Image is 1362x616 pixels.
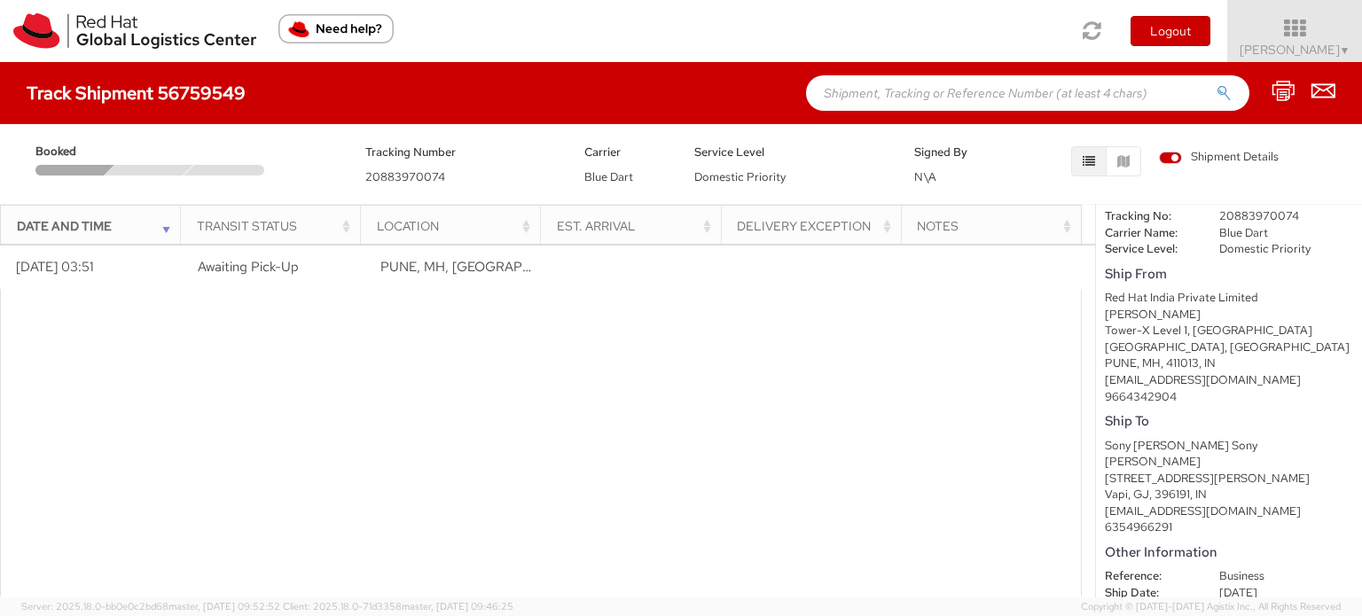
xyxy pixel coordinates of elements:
h5: Tracking Number [365,146,559,159]
div: Est. Arrival [557,217,716,235]
dt: Reference: [1092,568,1206,585]
dt: Ship Date: [1092,585,1206,602]
button: Need help? [278,14,394,43]
span: N\A [914,169,936,184]
dt: Service Level: [1092,241,1206,258]
div: Notes [917,217,1076,235]
h5: Service Level [694,146,888,159]
div: 9664342904 [1105,389,1353,406]
dt: Tracking No: [1092,208,1206,225]
span: ▼ [1340,43,1350,58]
span: Domestic Priority [694,169,786,184]
div: [STREET_ADDRESS][PERSON_NAME] [1105,471,1353,487]
input: Shipment, Tracking or Reference Number (at least 4 chars) [806,75,1249,111]
div: Location [377,217,536,235]
span: Copyright © [DATE]-[DATE] Agistix Inc., All Rights Reserved [1081,600,1341,614]
span: Server: 2025.18.0-bb0e0c2bd68 [21,600,280,612]
h5: Signed By [914,146,998,159]
h5: Ship To [1105,414,1353,429]
span: [PERSON_NAME] [1240,42,1350,58]
div: Red Hat India Private Limited [PERSON_NAME] [1105,290,1353,323]
h5: Carrier [584,146,668,159]
dt: Carrier Name: [1092,225,1206,242]
span: Awaiting Pick-Up [198,258,299,276]
h4: Track Shipment 56759549 [27,83,246,103]
span: Shipment Details [1159,149,1279,166]
div: Tower-X Level 1, [GEOGRAPHIC_DATA] [GEOGRAPHIC_DATA], [GEOGRAPHIC_DATA] [1105,323,1353,355]
span: master, [DATE] 09:46:25 [402,600,513,612]
div: Delivery Exception [737,217,896,235]
div: PUNE, MH, 411013, IN [1105,355,1353,372]
label: Shipment Details [1159,149,1279,168]
div: [EMAIL_ADDRESS][DOMAIN_NAME] [1105,503,1353,520]
div: Date and Time [17,217,176,235]
h5: Ship From [1105,267,1353,282]
img: rh-logistics-00dfa346123c4ec078e1.svg [13,13,256,49]
div: Vapi, GJ, 396191, IN [1105,487,1353,503]
span: 20883970074 [365,169,445,184]
div: 6354966291 [1105,519,1353,536]
div: Transit Status [197,217,356,235]
div: [EMAIL_ADDRESS][DOMAIN_NAME] [1105,372,1353,389]
span: master, [DATE] 09:52:52 [168,600,280,612]
button: Logout [1131,16,1210,46]
span: Client: 2025.18.0-71d3358 [283,600,513,612]
span: Booked [35,144,112,160]
span: Blue Dart [584,169,633,184]
div: Sony [PERSON_NAME] Sony [PERSON_NAME] [1105,438,1353,471]
span: PUNE, MH, IN [380,258,588,276]
h5: Other Information [1105,545,1353,560]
